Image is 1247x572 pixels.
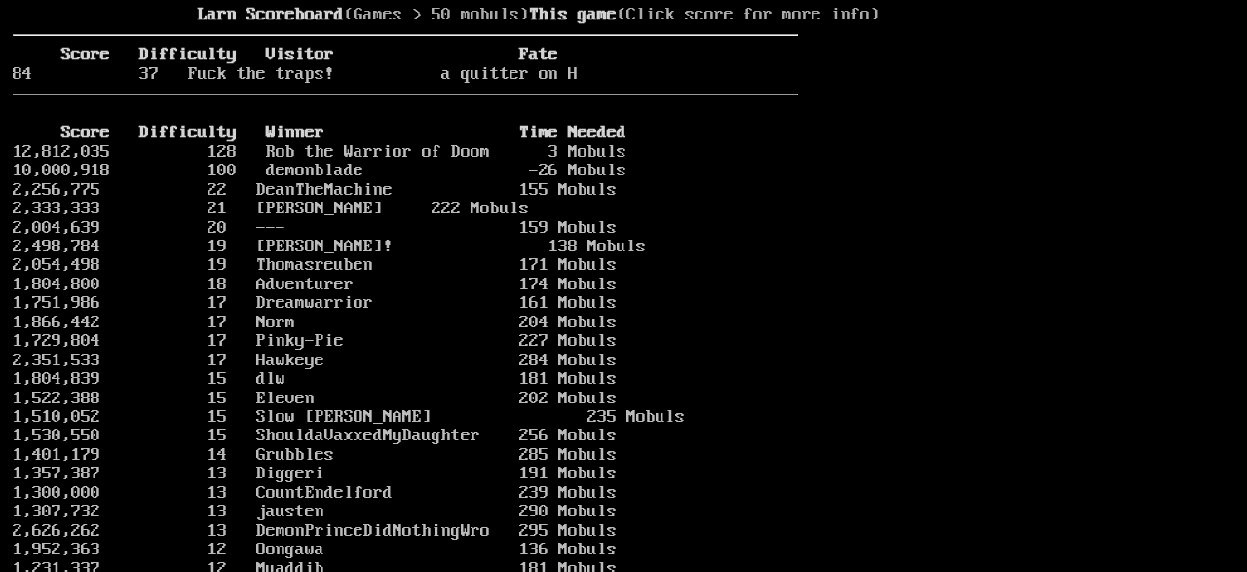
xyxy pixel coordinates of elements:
b: Larn Scoreboard [198,5,344,24]
a: 84 37 Fuck the traps! a quitter on H [13,64,578,84]
larn: (Games > 50 mobuls) (Click score for more info) Click on a score for more information ---- Reload... [13,6,798,544]
a: 2,054,498 19 Thomasreuben 171 Mobuls [13,255,617,275]
a: 1,522,388 15 Eleven 202 Mobuls [13,389,617,408]
a: 1,804,800 18 Adventurer 174 Mobuls [13,275,617,294]
a: 1,357,387 13 Diggeri 191 Mobuls [13,464,617,483]
a: 1,866,442 17 Norm 204 Mobuls [13,313,617,332]
a: 2,626,262 13 DemonPrinceDidNothingWro 295 Mobuls [13,521,617,541]
a: 1,751,986 17 Dreamwarrior 161 Mobuls [13,293,617,313]
a: 12,812,035 128 Rob the Warrior of Doom 3 Mobuls [13,142,626,162]
b: Score Difficulty Visitor Fate [61,45,558,64]
a: 2,498,784 19 [PERSON_NAME]! 138 Mobuls [13,237,646,256]
b: This game [529,5,617,24]
a: 1,804,839 15 dlw 181 Mobuls [13,369,617,389]
a: 1,307,732 13 jausten 290 Mobuls [13,502,617,521]
b: Score Difficulty Winner Time Needed [61,123,626,142]
a: 1,952,363 12 Oongawa 136 Mobuls [13,540,617,559]
a: 2,351,533 17 Hawkeye 284 Mobuls [13,351,617,370]
a: 1,530,550 15 ShouldaVaxxedMyDaughter 256 Mobuls [13,426,617,445]
a: 2,256,775 22 DeanTheMachine 155 Mobuls [13,180,617,200]
a: 10,000,918 100 demonblade -26 Mobuls [13,161,626,180]
a: 1,300,000 13 CountEndelford 239 Mobuls [13,483,617,503]
a: 2,004,639 20 --- 159 Mobuls [13,218,617,238]
a: 1,729,804 17 Pinky-Pie 227 Mobuls [13,331,617,351]
a: 2,333,333 21 [PERSON_NAME] 222 Mobuls [13,199,529,218]
a: 1,510,052 15 Slow [PERSON_NAME] 235 Mobuls [13,407,685,427]
a: 1,401,179 14 Grubbles 285 Mobuls [13,445,617,465]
